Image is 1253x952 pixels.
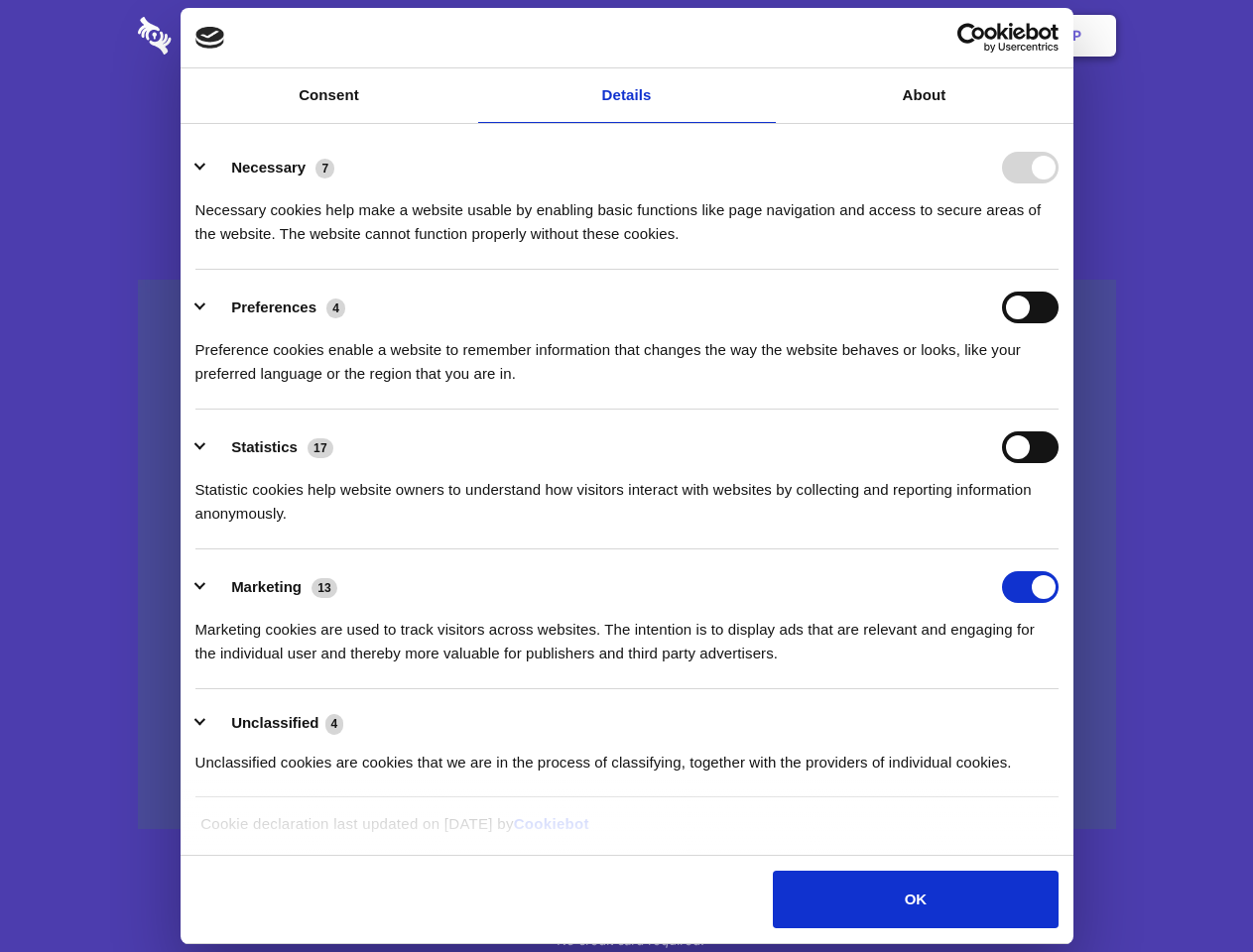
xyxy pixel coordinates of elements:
span: 4 [326,298,345,318]
button: Marketing (13) [195,571,350,603]
div: Necessary cookies help make a website usable by enabling basic functions like page navigation and... [195,183,1059,246]
div: Statistic cookies help website owners to understand how visitors interact with websites by collec... [195,463,1059,526]
button: Necessary (7) [195,152,347,183]
label: Marketing [231,578,302,595]
label: Statistics [231,438,298,455]
div: Unclassified cookies are cookies that we are in the process of classifying, together with the pro... [195,736,1059,774]
span: 7 [315,159,334,178]
span: 17 [308,438,333,458]
a: Details [478,68,776,123]
a: Cookiebot [514,815,589,832]
a: Login [900,5,986,66]
a: Usercentrics Cookiebot - opens in a new window [885,23,1059,53]
a: About [776,68,1073,123]
label: Preferences [231,298,316,315]
a: Contact [805,5,896,66]
div: Cookie declaration last updated on [DATE] by [186,812,1067,851]
a: Consent [181,68,478,123]
span: 4 [325,714,344,734]
img: logo [195,27,225,49]
button: Preferences (4) [195,292,358,323]
button: OK [773,871,1058,928]
a: Pricing [582,5,669,66]
button: Statistics (17) [195,431,346,463]
span: 13 [312,578,337,598]
label: Necessary [231,159,306,176]
div: Preference cookies enable a website to remember information that changes the way the website beha... [195,323,1059,386]
iframe: Drift Widget Chat Controller [1154,853,1229,928]
a: Wistia video thumbnail [138,280,1116,830]
img: logo-wordmark-white-trans-d4663122ce5f474addd5e946df7df03e33cb6a1c49d2221995e7729f52c070b2.svg [138,17,308,55]
h1: Eliminate Slack Data Loss. [138,89,1116,161]
h4: Auto-redaction of sensitive data, encrypted data sharing and self-destructing private chats. Shar... [138,180,1116,246]
div: Marketing cookies are used to track visitors across websites. The intention is to display ads tha... [195,603,1059,665]
button: Unclassified (4) [195,711,356,736]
